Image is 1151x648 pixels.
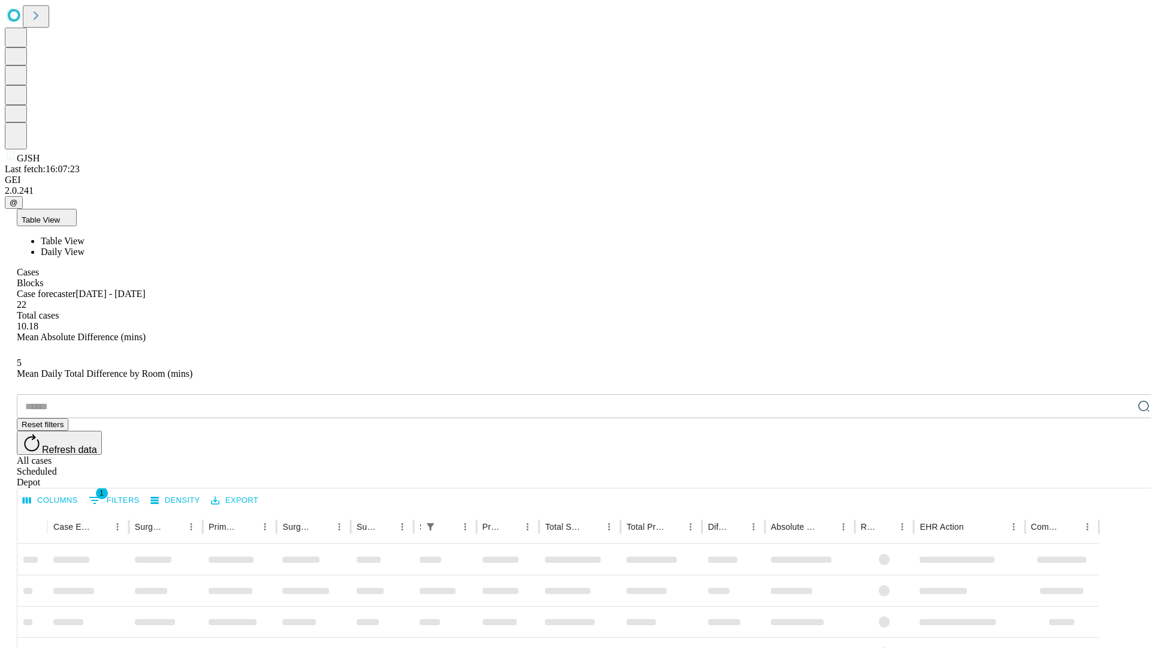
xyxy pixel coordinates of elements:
span: 10.18 [17,321,38,331]
span: GJSH [17,153,40,163]
div: Total Scheduled Duration [545,522,583,532]
span: Table View [41,236,85,246]
button: Menu [835,518,852,535]
button: Sort [1062,518,1079,535]
span: Reset filters [22,420,64,429]
div: Surgeon Name [135,522,165,532]
div: Absolute Difference [771,522,817,532]
button: Reset filters [17,418,68,431]
div: Total Predicted Duration [626,522,664,532]
button: Sort [584,518,601,535]
span: Mean Absolute Difference (mins) [17,332,146,342]
button: @ [5,196,23,209]
div: Primary Service [209,522,239,532]
button: Refresh data [17,431,102,455]
span: Total cases [17,310,59,320]
button: Sort [92,518,109,535]
span: Case forecaster [17,289,76,299]
button: Menu [394,518,411,535]
button: Density [147,491,203,510]
button: Export [208,491,261,510]
button: Sort [166,518,183,535]
button: Menu [519,518,536,535]
button: Sort [502,518,519,535]
div: Predicted In Room Duration [483,522,502,532]
span: Daily View [41,247,85,257]
div: GEI [5,175,1146,185]
button: Table View [17,209,77,226]
button: Menu [257,518,273,535]
button: Menu [183,518,200,535]
button: Sort [818,518,835,535]
button: Sort [665,518,682,535]
span: Last fetch: 16:07:23 [5,164,80,174]
div: Difference [708,522,727,532]
div: 1 active filter [422,518,439,535]
button: Sort [440,518,457,535]
div: Comments [1031,522,1061,532]
div: Surgery Name [282,522,312,532]
button: Menu [109,518,126,535]
button: Sort [728,518,745,535]
button: Menu [1079,518,1096,535]
span: Refresh data [42,445,97,455]
button: Menu [601,518,617,535]
span: 22 [17,299,26,310]
span: 1 [96,487,108,499]
button: Sort [314,518,331,535]
button: Menu [682,518,699,535]
div: Case Epic Id [53,522,91,532]
button: Sort [240,518,257,535]
button: Select columns [20,491,81,510]
div: Surgery Date [357,522,376,532]
button: Menu [745,518,762,535]
div: 2.0.241 [5,185,1146,196]
span: Table View [22,215,60,224]
button: Show filters [86,491,143,510]
div: EHR Action [920,522,963,532]
span: 5 [17,358,22,368]
span: @ [10,198,18,207]
span: [DATE] - [DATE] [76,289,145,299]
button: Sort [965,518,982,535]
button: Sort [877,518,894,535]
button: Menu [894,518,911,535]
button: Show filters [422,518,439,535]
div: Resolved in EHR [861,522,876,532]
button: Menu [1005,518,1022,535]
span: Mean Daily Total Difference by Room (mins) [17,368,192,379]
button: Menu [331,518,348,535]
button: Menu [457,518,474,535]
button: Sort [377,518,394,535]
div: Scheduled In Room Duration [420,522,421,532]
